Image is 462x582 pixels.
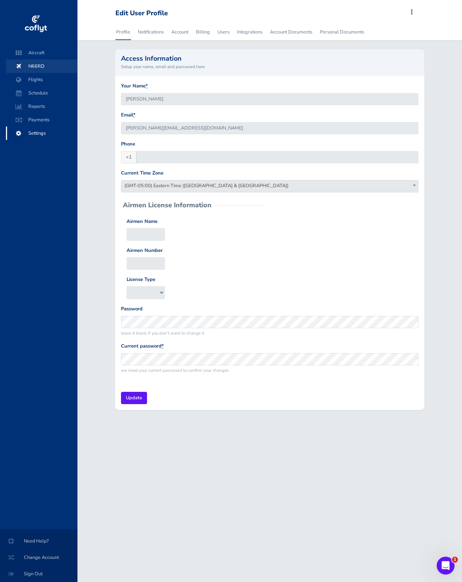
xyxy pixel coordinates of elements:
[123,202,211,208] h2: Airmen License Information
[121,330,418,336] small: leave it blank if you don't want to change it
[121,111,136,119] label: Email
[13,127,70,140] span: Settings
[13,86,70,100] span: Schedule
[121,63,418,70] small: Setup your name, email and password here
[217,24,230,40] a: Users
[195,24,211,40] a: Billing
[127,276,155,284] label: License Type
[162,343,164,349] abbr: required
[121,305,143,313] label: Password
[115,9,168,17] div: Edit User Profile
[137,24,165,40] a: Notifications
[121,392,147,404] input: Update
[121,55,418,62] h2: Access Information
[127,247,163,255] label: Airmen Number
[236,24,263,40] a: Integrations
[121,180,418,192] span: (GMT-05:00) Eastern Time (US & Canada)
[115,24,131,40] a: Profile
[13,46,70,60] span: Aircraft
[13,100,70,113] span: Reports
[437,557,455,575] iframe: Intercom live chat
[146,83,148,89] abbr: required
[171,24,189,40] a: Account
[9,567,68,581] span: Sign Out
[121,140,135,148] label: Phone
[9,534,68,548] span: Need Help?
[13,113,70,127] span: Payments
[319,24,365,40] a: Personal Documents
[13,73,70,86] span: Flights
[133,112,136,118] abbr: required
[452,557,458,563] span: 1
[9,551,68,564] span: Change Account
[13,60,70,73] span: N66RD
[121,367,418,374] small: we need your current password to confirm your changes
[127,218,157,226] label: Airmen Name
[121,169,163,177] label: Current Time Zone
[121,82,148,90] label: Your Name
[121,151,137,163] span: +1
[23,13,48,35] img: coflyt logo
[121,342,164,350] label: Current password
[121,180,418,191] span: (GMT-05:00) Eastern Time (US & Canada)
[269,24,313,40] a: Account Documents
